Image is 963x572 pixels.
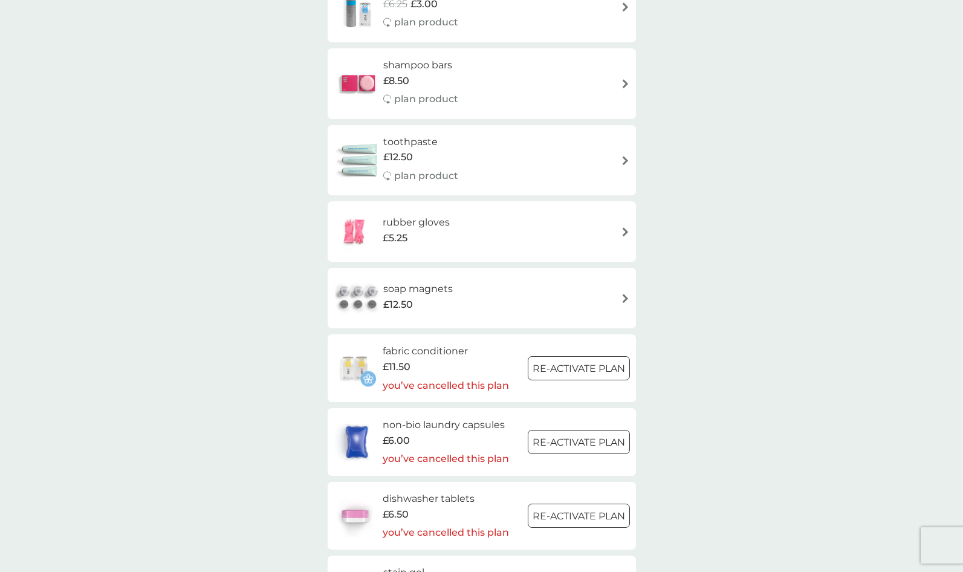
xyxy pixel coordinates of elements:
h6: fabric conditioner [383,343,509,359]
img: arrow right [621,294,630,303]
h6: dishwasher tablets [383,491,509,507]
img: arrow right [621,156,630,165]
span: £6.50 [383,507,409,522]
img: arrow right [621,227,630,236]
img: fabric conditioner [334,347,376,389]
span: £8.50 [383,73,409,89]
p: you’ve cancelled this plan [383,378,509,394]
h6: shampoo bars [383,57,458,73]
span: £12.50 [383,297,413,313]
span: £12.50 [383,149,413,165]
p: you’ve cancelled this plan [383,525,509,541]
img: toothpaste [334,139,383,181]
img: arrow right [621,79,630,88]
p: plan product [394,15,458,30]
button: Re-activate Plan [528,356,630,380]
h6: non-bio laundry capsules [383,417,509,433]
p: Re-activate Plan [533,361,625,377]
p: you’ve cancelled this plan [383,451,509,467]
img: non-bio laundry capsules [334,421,380,463]
span: £5.25 [383,230,407,246]
p: plan product [394,91,458,107]
h6: soap magnets [383,281,453,297]
p: Re-activate Plan [533,509,625,524]
p: Re-activate Plan [533,435,625,450]
img: soap magnets [334,277,383,319]
img: dishwasher tablets [334,495,376,537]
img: arrow right [621,2,630,11]
h6: rubber gloves [383,215,450,230]
img: shampoo bars [334,62,383,105]
span: £11.50 [383,359,410,375]
button: Re-activate Plan [528,504,630,528]
h6: toothpaste [383,134,458,150]
img: rubber gloves [334,210,376,253]
button: Re-activate Plan [528,430,630,454]
p: plan product [394,168,458,184]
span: £6.00 [383,433,410,449]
